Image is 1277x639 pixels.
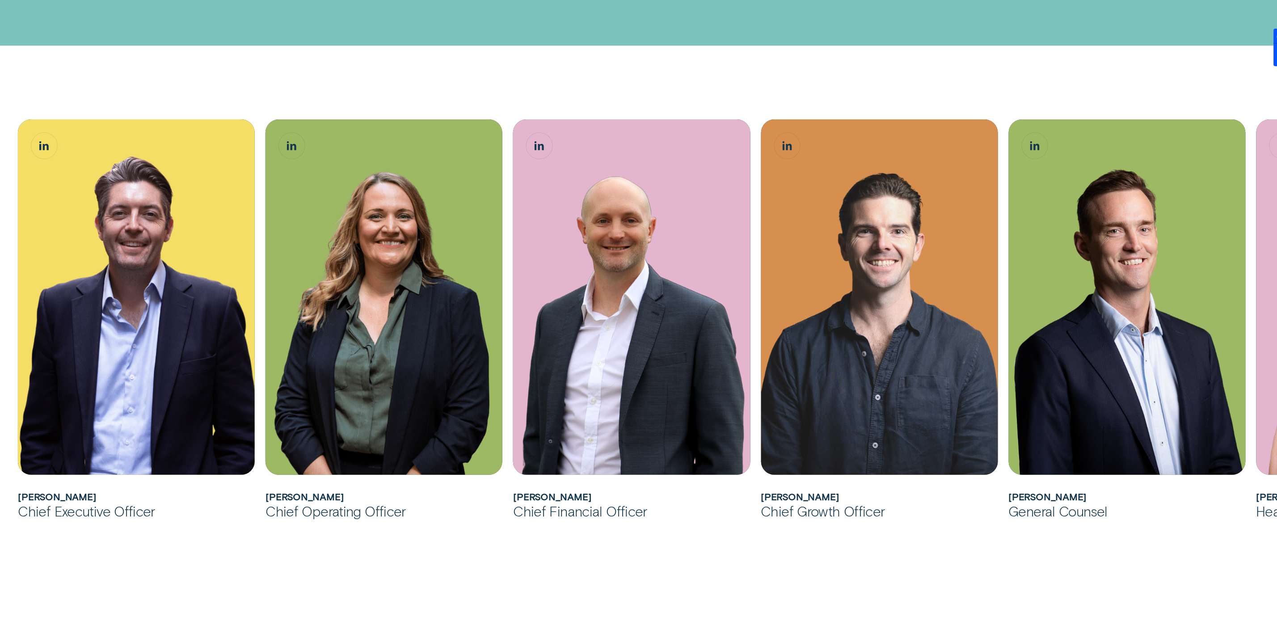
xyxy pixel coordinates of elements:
img: James Goodwin [761,119,998,475]
div: Chief Financial Officer [513,502,750,520]
div: Andrew Goodwin, Chief Executive Officer [18,119,255,475]
div: James Goodwin, Chief Growth Officer [761,119,998,475]
h2: Matthew Lewis [513,491,750,502]
div: Chief Executive Officer [18,502,255,520]
div: Joanne Edwards, Chief Operating Officer [266,119,502,475]
div: David King, General Counsel [1008,119,1245,475]
div: Chief Growth Officer [761,502,998,520]
div: Chief Operating Officer [266,502,502,520]
h2: Andrew Goodwin [18,491,255,502]
a: Matthew Lewis, Chief Financial Officer LinkedIn button [527,133,552,159]
img: Andrew Goodwin [18,119,255,475]
a: Joanne Edwards, Chief Operating Officer LinkedIn button [279,133,305,159]
a: James Goodwin, Chief Growth Officer LinkedIn button [774,133,800,159]
img: Joanne Edwards [266,119,502,475]
a: David King, General Counsel LinkedIn button [1022,133,1048,159]
a: Andrew Goodwin, Chief Executive Officer LinkedIn button [31,133,57,159]
img: David King [1008,119,1245,475]
div: General Counsel [1008,502,1245,520]
h2: Joanne Edwards [266,491,502,502]
h2: James Goodwin [761,491,998,502]
div: Matthew Lewis, Chief Financial Officer [513,119,750,475]
img: Matthew Lewis [513,119,750,475]
h2: David King [1008,491,1245,502]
